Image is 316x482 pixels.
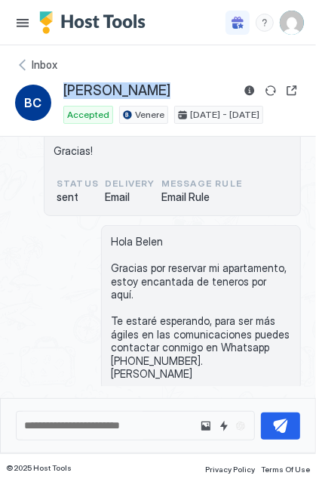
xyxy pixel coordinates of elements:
span: Hola Belen Gracias por reservar mi apartamento, estoy encantada de teneros por aquí. Te estaré es... [111,235,291,381]
span: BC [25,94,42,112]
a: Terms Of Use [261,460,310,476]
a: Host Tools Logo [39,11,152,34]
span: Privacy Policy [205,465,255,474]
button: Quick reply [215,417,233,435]
button: Open reservation [283,82,301,100]
div: User profile [280,11,304,35]
span: Email Rule [161,190,242,204]
button: Menu [12,12,33,33]
span: © 2025 Host Tools [6,463,72,473]
span: sent [57,190,99,204]
button: Upload image [197,417,215,435]
button: Sync reservation [262,82,280,100]
span: Message Rule [161,177,242,190]
span: Inbox [32,58,57,72]
button: Reservation information [241,82,259,100]
span: status [57,177,99,190]
span: Email [105,190,155,204]
span: Terms Of Use [261,465,310,474]
span: Venere [135,108,164,122]
span: [PERSON_NAME] [63,82,170,100]
a: Privacy Policy [205,460,255,476]
span: [DATE] - [DATE] [190,108,259,122]
span: Delivery [105,177,155,190]
span: Accepted [67,108,109,122]
div: menu [256,14,274,32]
